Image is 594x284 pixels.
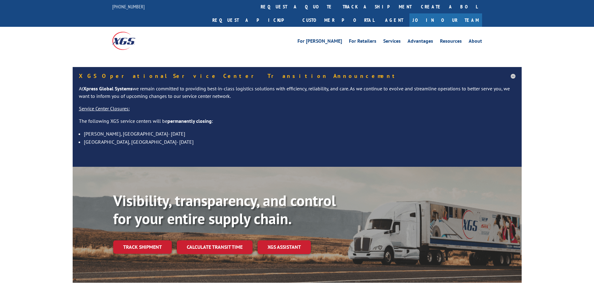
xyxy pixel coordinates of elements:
[258,240,311,254] a: XGS ASSISTANT
[297,39,342,46] a: For [PERSON_NAME]
[83,85,133,92] strong: Xpress Global Systems
[409,13,482,27] a: Join Our Team
[349,39,376,46] a: For Retailers
[84,130,515,138] li: [PERSON_NAME], [GEOGRAPHIC_DATA]- [DATE]
[208,13,298,27] a: Request a pickup
[469,39,482,46] a: About
[84,138,515,146] li: [GEOGRAPHIC_DATA], [GEOGRAPHIC_DATA]- [DATE]
[113,191,336,228] b: Visibility, transparency, and control for your entire supply chain.
[112,3,145,10] a: [PHONE_NUMBER]
[113,240,172,253] a: Track shipment
[79,118,515,130] p: The following XGS service centers will be :
[79,85,515,105] p: At we remain committed to providing best-in-class logistics solutions with efficiency, reliabilit...
[298,13,379,27] a: Customer Portal
[383,39,401,46] a: Services
[408,39,433,46] a: Advantages
[440,39,462,46] a: Resources
[79,73,515,79] h5: XGS Operational Service Center Transition Announcement
[177,240,253,254] a: Calculate transit time
[167,118,212,124] strong: permanently closing
[79,105,130,112] u: Service Center Closures:
[379,13,409,27] a: Agent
